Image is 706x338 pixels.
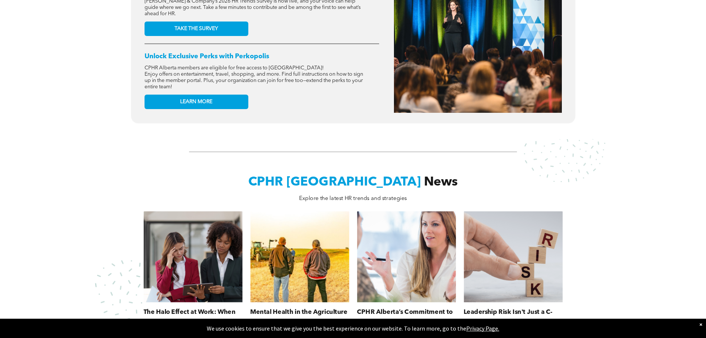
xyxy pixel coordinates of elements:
[145,72,363,89] span: Enjoy offers on entertainment, travel, shopping, and more. Find full instructions on how to sign ...
[248,176,421,189] span: CPHR [GEOGRAPHIC_DATA]
[180,99,212,105] span: LEARN MORE
[145,22,248,36] a: TAKE THE SURVEY
[145,65,324,70] span: CPHR Alberta members are eligible for free access to [GEOGRAPHIC_DATA]!
[424,176,458,189] span: News
[175,26,218,32] span: TAKE THE SURVEY
[466,325,499,332] a: Privacy Page.
[464,308,563,317] a: Leadership Risk Isn't Just a C-Suite Concern
[357,308,456,317] a: CPHR Alberta’s Commitment to Supporting Reservists
[145,53,269,60] span: Unlock Exclusive Perks with Perkopolis
[145,95,248,109] a: LEARN MORE
[250,308,349,317] a: Mental Health in the Agriculture Industry
[143,308,242,317] a: The Halo Effect at Work: When First Impressions Cloud Fair Judgment
[699,321,702,328] div: Dismiss notification
[299,196,407,201] span: Explore the latest HR trends and strategies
